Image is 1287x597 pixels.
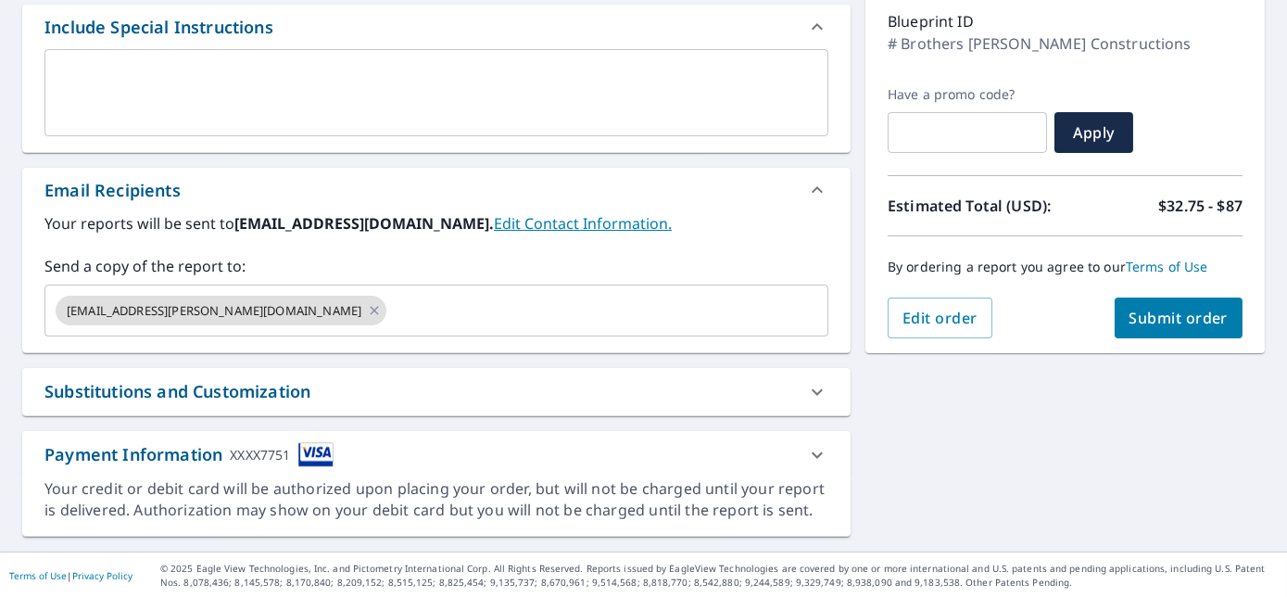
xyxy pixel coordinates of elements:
div: Substitutions and Customization [22,368,851,415]
label: Your reports will be sent to [44,212,828,235]
div: Payment Information [44,442,334,467]
a: Privacy Policy [72,569,132,582]
div: Payment InformationXXXX7751cardImage [22,431,851,478]
div: XXXX7751 [230,442,290,467]
p: Blueprint ID [888,10,974,32]
p: $32.75 - $87 [1158,195,1243,217]
img: cardImage [298,442,334,467]
label: Send a copy of the report to: [44,255,828,277]
label: Have a promo code? [888,86,1047,103]
div: Your credit or debit card will be authorized upon placing your order, but will not be charged unt... [44,478,828,521]
button: Submit order [1115,298,1243,338]
p: © 2025 Eagle View Technologies, Inc. and Pictometry International Corp. All Rights Reserved. Repo... [160,562,1278,590]
span: Apply [1069,122,1118,143]
p: Estimated Total (USD): [888,195,1066,217]
span: Edit order [902,308,978,328]
div: Include Special Instructions [44,15,273,40]
div: Include Special Instructions [22,5,851,49]
div: Email Recipients [22,168,851,212]
a: Terms of Use [1126,258,1208,275]
a: Terms of Use [9,569,67,582]
a: EditContactInfo [494,213,672,234]
div: Substitutions and Customization [44,379,310,404]
div: Email Recipients [44,178,181,203]
button: Apply [1054,112,1133,153]
p: # Brothers [PERSON_NAME] Constructions [888,32,1192,55]
b: [EMAIL_ADDRESS][DOMAIN_NAME]. [234,213,494,234]
p: | [9,570,132,581]
p: By ordering a report you agree to our [888,259,1243,275]
div: [EMAIL_ADDRESS][PERSON_NAME][DOMAIN_NAME] [56,296,386,325]
span: Submit order [1129,308,1229,328]
span: [EMAIL_ADDRESS][PERSON_NAME][DOMAIN_NAME] [56,302,372,320]
button: Edit order [888,298,992,338]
